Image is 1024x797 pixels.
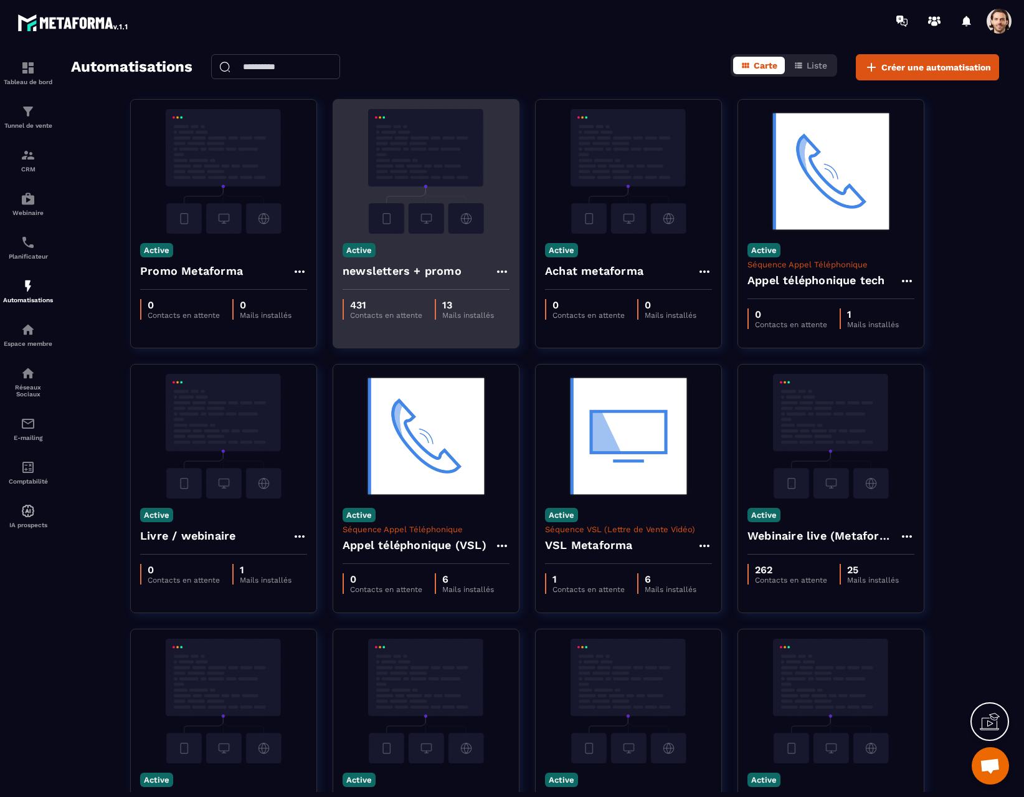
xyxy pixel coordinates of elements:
[545,537,633,554] h4: VSL Metaforma
[140,262,243,280] h4: Promo Metaforma
[3,51,53,95] a: formationformationTableau de bord
[3,253,53,260] p: Planificateur
[847,564,899,576] p: 25
[343,773,376,787] p: Active
[755,576,827,585] p: Contacts en attente
[442,573,494,585] p: 6
[3,209,53,216] p: Webinaire
[552,585,625,594] p: Contacts en attente
[3,478,53,485] p: Comptabilité
[3,269,53,313] a: automationsautomationsAutomatisations
[856,54,999,80] button: Créer une automatisation
[148,576,220,585] p: Contacts en attente
[3,407,53,451] a: emailemailE-mailing
[21,104,36,119] img: formation
[21,148,36,163] img: formation
[747,773,780,787] p: Active
[747,272,885,289] h4: Appel téléphonique tech
[755,308,827,320] p: 0
[3,313,53,356] a: automationsautomationsEspace membre
[140,109,307,234] img: automation-background
[148,299,220,311] p: 0
[21,279,36,294] img: automations
[545,243,578,257] p: Active
[972,747,1009,785] a: Open chat
[3,79,53,85] p: Tableau de bord
[3,451,53,494] a: accountantaccountantComptabilité
[21,416,36,431] img: email
[240,299,292,311] p: 0
[71,54,192,80] h2: Automatisations
[545,773,578,787] p: Active
[645,311,696,320] p: Mails installés
[21,235,36,250] img: scheduler
[140,243,173,257] p: Active
[545,525,712,534] p: Séquence VSL (Lettre de Vente Vidéo)
[3,182,53,226] a: automationsautomationsWebinaire
[148,311,220,320] p: Contacts en attente
[3,166,53,173] p: CRM
[3,122,53,129] p: Tunnel de vente
[3,95,53,138] a: formationformationTunnel de vente
[733,57,785,74] button: Carte
[786,57,835,74] button: Liste
[545,109,712,234] img: automation-background
[3,340,53,347] p: Espace membre
[754,60,777,70] span: Carte
[3,226,53,269] a: schedulerschedulerPlanificateur
[747,527,899,545] h4: Webinaire live (Metaforma)
[747,260,914,269] p: Séquence Appel Téléphonique
[3,297,53,303] p: Automatisations
[442,299,494,311] p: 13
[3,434,53,441] p: E-mailing
[350,573,422,585] p: 0
[21,503,36,518] img: automations
[21,366,36,381] img: social-network
[747,109,914,234] img: automation-background
[3,384,53,398] p: Réseaux Sociaux
[747,639,914,763] img: automation-background
[148,564,220,576] p: 0
[343,374,510,499] img: automation-background
[755,320,827,329] p: Contacts en attente
[140,773,173,787] p: Active
[442,585,494,594] p: Mails installés
[847,308,899,320] p: 1
[747,374,914,499] img: automation-background
[240,564,292,576] p: 1
[847,320,899,329] p: Mails installés
[747,243,780,257] p: Active
[442,311,494,320] p: Mails installés
[545,508,578,522] p: Active
[3,356,53,407] a: social-networksocial-networkRéseaux Sociaux
[552,573,625,585] p: 1
[343,525,510,534] p: Séquence Appel Téléphonique
[17,11,130,34] img: logo
[755,564,827,576] p: 262
[240,311,292,320] p: Mails installés
[343,243,376,257] p: Active
[545,262,643,280] h4: Achat metaforma
[350,585,422,594] p: Contacts en attente
[140,374,307,499] img: automation-background
[343,537,486,554] h4: Appel téléphonique (VSL)
[847,576,899,585] p: Mails installés
[21,191,36,206] img: automations
[645,585,696,594] p: Mails installés
[21,322,36,337] img: automations
[645,573,696,585] p: 6
[552,299,625,311] p: 0
[645,299,696,311] p: 0
[350,299,422,311] p: 431
[807,60,827,70] span: Liste
[140,527,235,545] h4: Livre / webinaire
[552,311,625,320] p: Contacts en attente
[21,460,36,475] img: accountant
[881,61,991,74] span: Créer une automatisation
[343,508,376,522] p: Active
[3,522,53,528] p: IA prospects
[140,639,307,763] img: automation-background
[545,639,712,763] img: automation-background
[350,311,422,320] p: Contacts en attente
[343,109,510,234] img: automation-background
